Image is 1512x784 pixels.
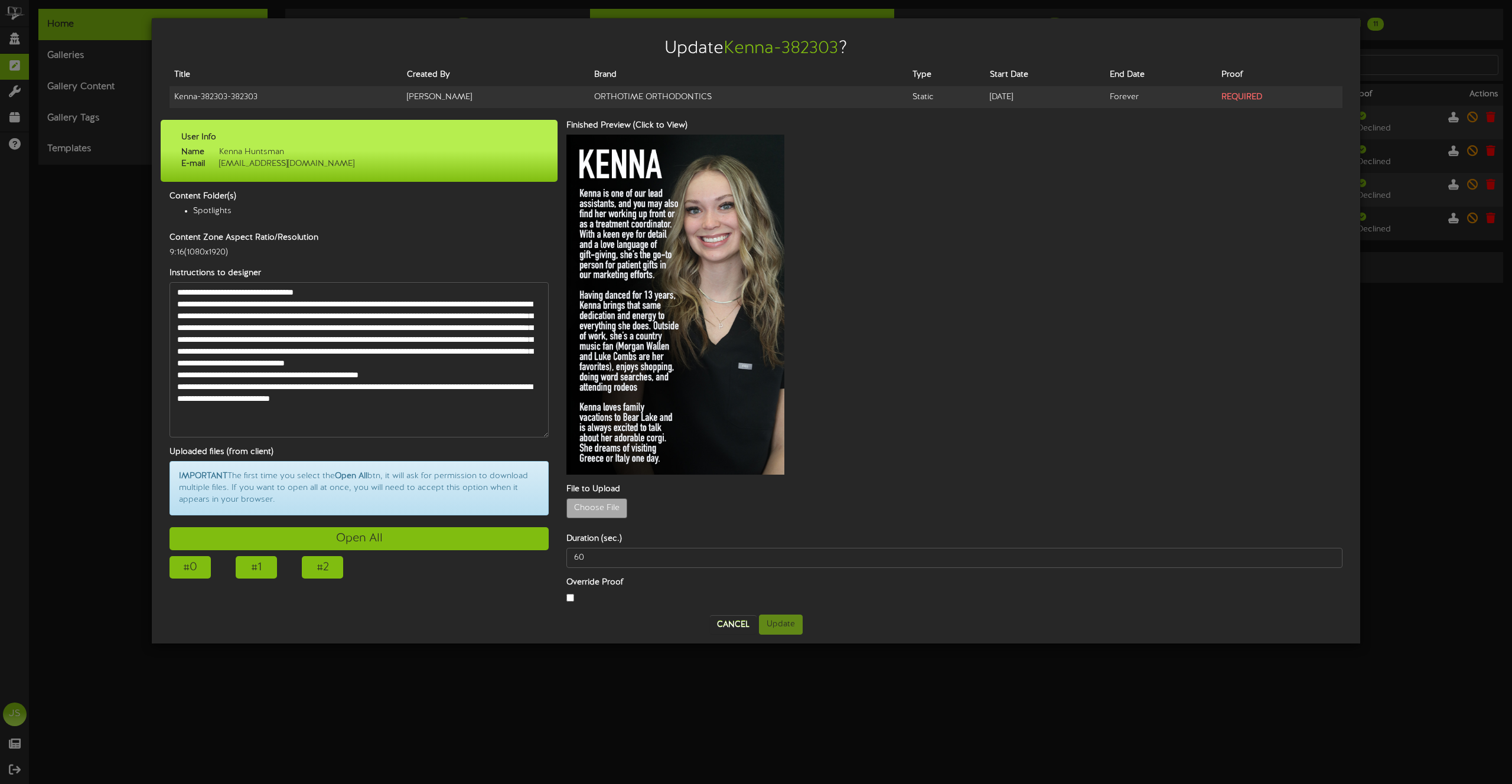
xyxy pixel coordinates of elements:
td: REQUIRED [1217,86,1342,108]
span: [EMAIL_ADDRESS][DOMAIN_NAME] [205,159,354,168]
td: ORTHOTIME ORTHODONTICS [589,86,908,108]
div: # 0 [170,556,211,579]
label: Finished Preview (Click to View) [558,120,1351,132]
div: Open All [170,527,549,550]
span: Kenna-382303 [724,39,838,58]
strong: Open All [335,472,367,481]
th: Type [908,64,985,86]
label: User Info [172,132,546,143]
label: Content Folder(s) [161,191,558,202]
span: Kenna Huntsman [204,148,284,156]
strong: IMPORTANT [179,472,227,481]
th: Title [170,64,402,86]
td: [PERSON_NAME] [402,86,589,108]
label: Override Proof [558,577,1351,589]
img: b47ec65f-a05a-481f-a21d-3443c43ca7d7.jpg [566,135,784,475]
label: Duration (sec.) [558,533,1351,545]
strong: E-mail [181,159,205,168]
div: # 2 [302,556,343,579]
button: Update [759,615,803,635]
td: [DATE] [985,86,1105,108]
div: # 1 [236,556,277,579]
label: Content Zone Aspect Ratio/Resolution [161,232,558,244]
label: File to Upload [558,484,1351,495]
td: Kenna-382303 - 382303 [170,86,402,108]
td: Static [908,86,985,108]
td: Forever [1105,86,1216,108]
li: Spotlights [193,205,549,217]
h2: Update ? [170,39,1342,58]
th: Proof [1217,64,1342,86]
th: Brand [589,64,908,86]
label: Uploaded files (from client) [161,446,558,458]
div: 9:16 ( 1080x1920 ) [161,247,558,259]
div: The first time you select the btn, it will ask for permission to download multiple files. If you ... [170,461,549,515]
th: Start Date [985,64,1105,86]
label: Instructions to designer [161,267,558,279]
th: Created By [402,64,589,86]
button: Cancel [710,615,757,634]
strong: Name [181,148,204,156]
th: End Date [1105,64,1216,86]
